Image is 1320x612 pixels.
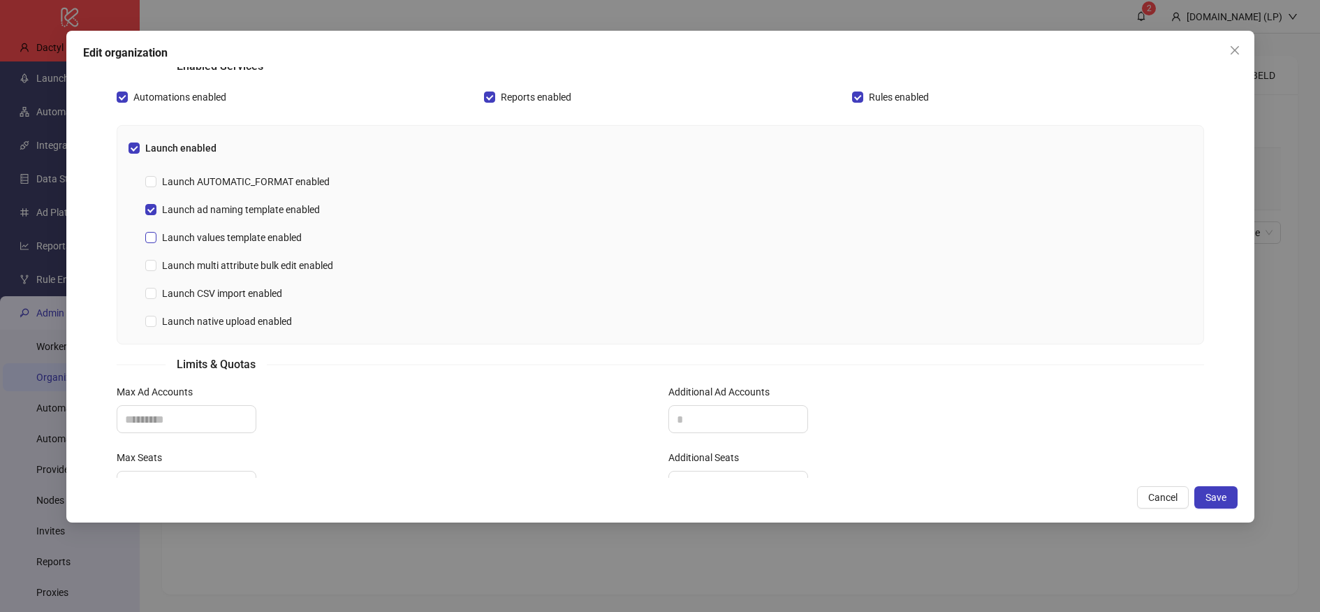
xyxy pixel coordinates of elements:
[156,286,288,301] span: Launch CSV import enabled
[1194,486,1238,509] button: Save
[1205,492,1226,503] span: Save
[669,406,807,432] input: Additional Ad Accounts
[156,174,335,189] span: Launch AUTOMATIC_FORMAT enabled
[156,314,298,329] span: Launch native upload enabled
[495,89,577,105] span: Reports enabled
[668,384,779,400] label: Additional Ad Accounts
[863,89,934,105] span: Rules enabled
[83,45,1238,61] div: Edit organization
[117,384,202,400] label: Max Ad Accounts
[1137,486,1189,509] button: Cancel
[117,450,171,465] label: Max Seats
[117,472,256,498] input: Max Seats
[128,89,232,105] span: Automations enabled
[156,258,339,273] span: Launch multi attribute bulk edit enabled
[1148,492,1178,503] span: Cancel
[156,230,307,245] span: Launch values template enabled
[1224,39,1246,61] button: Close
[140,140,222,156] span: Launch enabled
[668,450,748,465] label: Additional Seats
[1229,45,1240,56] span: close
[117,406,256,432] input: Max Ad Accounts
[669,472,807,498] input: Additional Seats
[156,202,325,217] span: Launch ad naming template enabled
[166,356,267,373] span: Limits & Quotas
